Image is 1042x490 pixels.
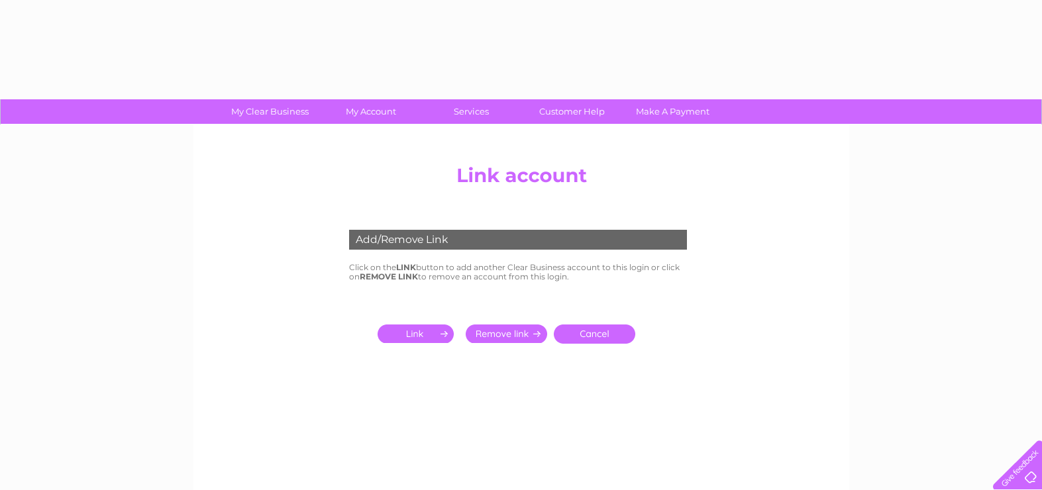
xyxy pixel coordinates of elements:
a: Cancel [554,324,635,344]
a: Services [417,99,526,124]
a: Make A Payment [618,99,727,124]
b: LINK [396,262,416,272]
a: Customer Help [517,99,627,124]
a: My Account [316,99,425,124]
input: Submit [466,324,547,343]
div: Add/Remove Link [349,230,687,250]
a: My Clear Business [215,99,325,124]
input: Submit [378,324,459,343]
b: REMOVE LINK [360,271,418,281]
td: Click on the button to add another Clear Business account to this login or click on to remove an ... [346,260,697,285]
